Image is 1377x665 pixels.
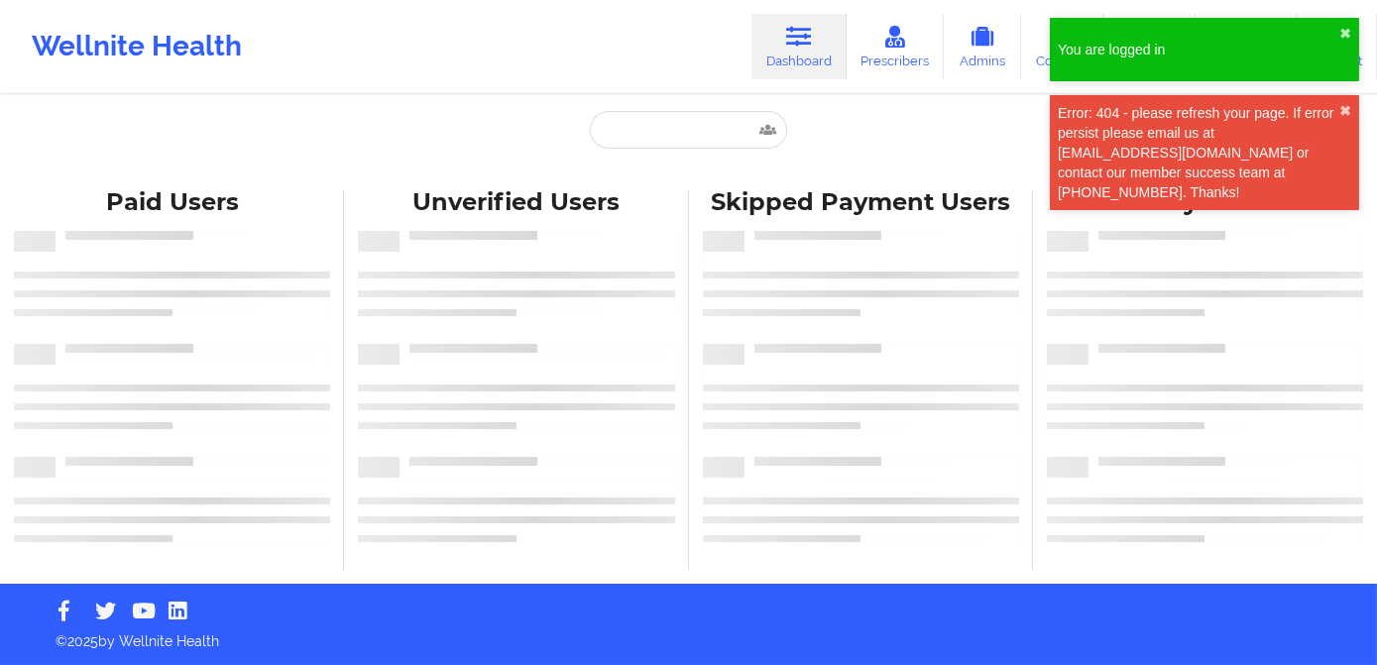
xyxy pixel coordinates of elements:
[1339,26,1351,42] button: close
[751,14,847,79] a: Dashboard
[847,14,945,79] a: Prescribers
[1058,40,1339,59] div: You are logged in
[14,187,330,218] div: Paid Users
[358,187,674,218] div: Unverified Users
[1021,14,1103,79] a: Coaches
[703,187,1019,218] div: Skipped Payment Users
[1339,103,1351,119] button: close
[42,617,1335,651] p: © 2025 by Wellnite Health
[1058,103,1339,202] div: Error: 404 - please refresh your page. If error persist please email us at [EMAIL_ADDRESS][DOMAIN...
[944,14,1021,79] a: Admins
